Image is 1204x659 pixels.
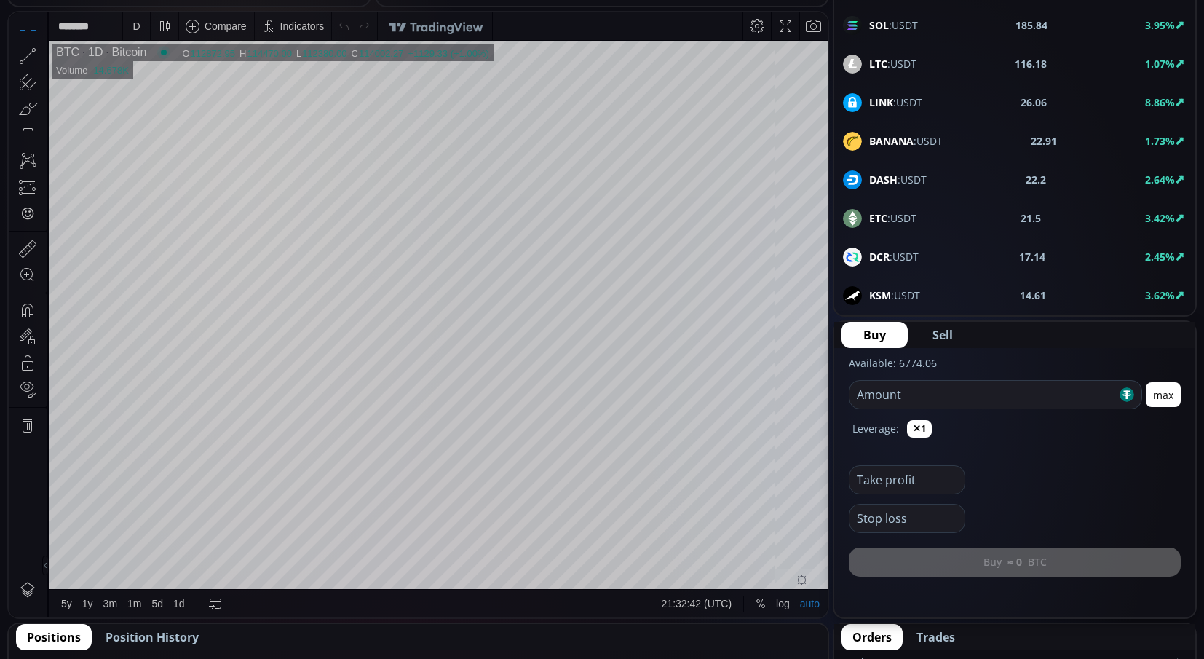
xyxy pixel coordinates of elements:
b: 1.73% [1145,134,1175,148]
div: Bitcoin [94,33,138,47]
span: Sell [932,326,953,344]
div: 112872.95 [182,36,226,47]
label: Available: 6774.06 [849,356,937,370]
div: auto [791,585,811,597]
b: 22.91 [1031,133,1057,149]
button: Buy [841,322,908,348]
span: :USDT [869,56,916,71]
div: Compare [196,8,238,20]
button: Orders [841,624,903,650]
b: BANANA [869,134,914,148]
div: 112380.00 [293,36,338,47]
b: 21.5 [1021,210,1041,226]
span: :USDT [869,133,943,149]
div: O [173,36,181,47]
span: :USDT [869,95,922,110]
span: Orders [852,628,892,646]
div: Indicators [272,8,316,20]
span: :USDT [869,172,927,187]
b: DASH [869,173,898,186]
b: 3.62% [1145,288,1175,302]
div: 5y [52,585,63,597]
span: Positions [27,628,81,646]
button: max [1146,382,1181,407]
span: Buy [863,326,886,344]
b: 116.18 [1015,56,1047,71]
span: :USDT [869,288,920,303]
div: Volume [47,52,79,63]
b: 3.95% [1145,18,1175,32]
div: 114002.27 [350,36,395,47]
button: Position History [95,624,210,650]
b: 8.86% [1145,95,1175,109]
div: 1D [71,33,94,47]
div: +1129.33 (+1.00%) [399,36,480,47]
span: :USDT [869,249,919,264]
label: Leverage: [852,421,899,436]
b: SOL [869,18,889,32]
div: Market open [148,33,162,47]
button: Positions [16,624,92,650]
div: H [231,36,238,47]
b: 26.06 [1021,95,1047,110]
div: 1m [119,585,132,597]
button: Trades [906,624,966,650]
div: 1y [74,585,84,597]
b: 2.64% [1145,173,1175,186]
button: 21:32:42 (UTC) [648,577,728,605]
b: 1.07% [1145,57,1175,71]
b: 3.42% [1145,211,1175,225]
div: Hide Drawings Toolbar [33,543,40,563]
b: 17.14 [1019,249,1045,264]
div: Toggle Log Scale [762,577,786,605]
span: :USDT [869,210,916,226]
b: LTC [869,57,887,71]
span: :USDT [869,17,918,33]
div: 1d [165,585,176,597]
div: L [288,36,293,47]
span: Position History [106,628,199,646]
button: Sell [911,322,975,348]
b: 14.61 [1020,288,1046,303]
div: 14.678K [84,52,119,63]
span: 21:32:42 (UTC) [653,585,723,597]
div: log [767,585,781,597]
button: ✕1 [907,420,932,438]
div: Toggle Auto Scale [786,577,816,605]
b: ETC [869,211,887,225]
div: C [343,36,350,47]
b: 185.84 [1015,17,1047,33]
div: Toggle Percentage [742,577,762,605]
span: Trades [916,628,955,646]
b: DCR [869,250,890,264]
b: 2.45% [1145,250,1175,264]
div: Go to [195,577,218,605]
div: 114470.00 [238,36,282,47]
b: 22.2 [1026,172,1046,187]
b: KSM [869,288,891,302]
div: D [124,8,131,20]
div: 3m [95,585,108,597]
b: LINK [869,95,893,109]
div:  [13,194,25,208]
div: BTC [47,33,71,47]
div: 5d [143,585,155,597]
